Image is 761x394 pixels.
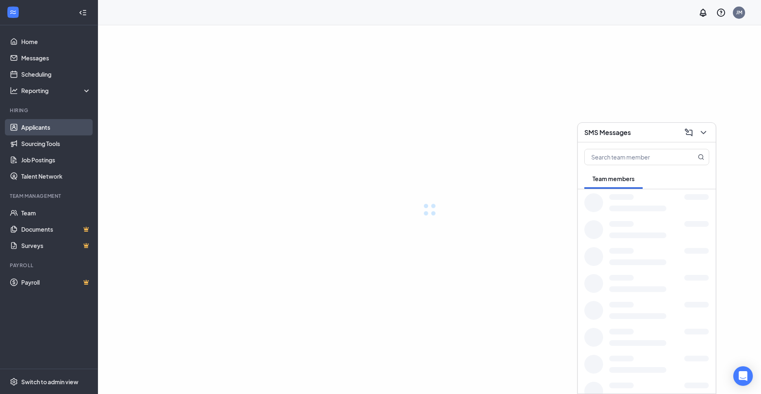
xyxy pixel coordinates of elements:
[21,86,91,95] div: Reporting
[21,237,91,254] a: SurveysCrown
[21,135,91,152] a: Sourcing Tools
[21,152,91,168] a: Job Postings
[10,262,89,269] div: Payroll
[79,9,87,17] svg: Collapse
[10,193,89,199] div: Team Management
[21,33,91,50] a: Home
[592,175,635,182] span: Team members
[698,8,708,18] svg: Notifications
[733,366,753,386] div: Open Intercom Messenger
[10,86,18,95] svg: Analysis
[21,274,91,290] a: PayrollCrown
[10,107,89,114] div: Hiring
[681,126,694,139] button: ComposeMessage
[585,149,681,165] input: Search team member
[21,50,91,66] a: Messages
[696,126,709,139] button: ChevronDown
[21,168,91,184] a: Talent Network
[584,128,631,137] h3: SMS Messages
[21,205,91,221] a: Team
[684,128,694,137] svg: ComposeMessage
[10,378,18,386] svg: Settings
[21,378,78,386] div: Switch to admin view
[21,221,91,237] a: DocumentsCrown
[716,8,726,18] svg: QuestionInfo
[736,9,742,16] div: JM
[9,8,17,16] svg: WorkstreamLogo
[699,128,708,137] svg: ChevronDown
[21,119,91,135] a: Applicants
[21,66,91,82] a: Scheduling
[698,154,704,160] svg: MagnifyingGlass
